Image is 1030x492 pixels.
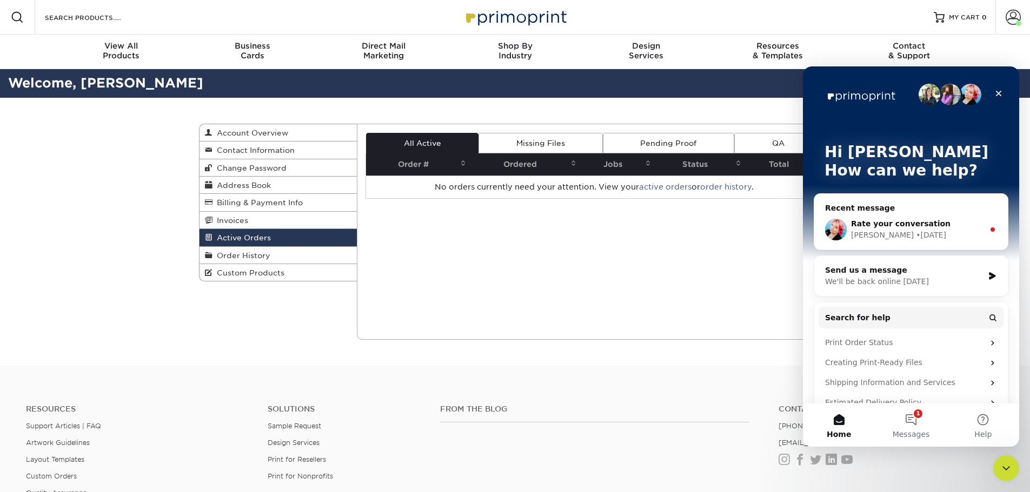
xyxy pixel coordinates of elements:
span: Business [187,41,318,51]
a: View AllProducts [56,35,187,69]
span: MY CART [949,13,980,22]
div: Cards [187,41,318,60]
a: QA [734,133,822,153]
div: & Templates [712,41,843,60]
span: Design [581,41,712,51]
span: Contact [843,41,975,51]
div: Marketing [318,41,449,60]
span: Address Book [212,181,271,190]
span: Active Orders [212,233,271,242]
a: BusinessCards [187,35,318,69]
iframe: Intercom live chat [993,455,1019,481]
span: Resources [712,41,843,51]
span: 0 [982,14,987,21]
a: order history [700,183,752,191]
a: Billing & Payment Info [200,194,357,211]
a: Missing Files [479,133,602,153]
a: Sample Request [268,422,321,430]
a: Print for Resellers [268,455,326,463]
a: Layout Templates [26,455,84,463]
a: All Active [366,133,479,153]
a: Address Book [200,177,357,194]
span: Custom Products [212,268,284,277]
th: Total [745,153,822,176]
th: Status [654,153,745,176]
a: Custom Orders [26,472,77,480]
span: Invoices [212,216,248,225]
a: DesignServices [581,35,712,69]
th: Ordered [469,153,580,176]
span: Account Overview [212,129,288,137]
span: View All [56,41,187,51]
a: Artwork Guidelines [26,439,90,447]
td: No orders currently need your attention. View your or . [366,176,822,198]
h4: Solutions [268,405,424,414]
a: Invoices [200,212,357,229]
div: Industry [449,41,581,60]
a: [EMAIL_ADDRESS][DOMAIN_NAME] [779,439,908,447]
a: Support Articles | FAQ [26,422,101,430]
a: Contact Information [200,141,357,159]
a: Shop ByIndustry [449,35,581,69]
span: Contact Information [212,146,295,154]
a: Design Services [268,439,320,447]
input: SEARCH PRODUCTS..... [44,11,149,24]
span: Change Password [212,164,287,172]
div: & Support [843,41,975,60]
a: Order History [200,247,357,264]
iframe: Intercom live chat [803,66,1019,447]
span: Order History [212,251,270,260]
a: Pending Proof [603,133,734,153]
a: [PHONE_NUMBER] [779,422,846,430]
span: Shop By [449,41,581,51]
a: Contact& Support [843,35,975,69]
th: Jobs [580,153,654,176]
span: Direct Mail [318,41,449,51]
a: Custom Products [200,264,357,281]
a: active orders [639,183,692,191]
h4: From the Blog [440,405,749,414]
a: Account Overview [200,124,357,141]
a: Print for Nonprofits [268,472,333,480]
a: Active Orders [200,229,357,246]
a: Resources& Templates [712,35,843,69]
a: Contact [779,405,1004,414]
img: Primoprint [461,5,569,29]
a: Direct MailMarketing [318,35,449,69]
h4: Resources [26,405,251,414]
th: Order # [366,153,469,176]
